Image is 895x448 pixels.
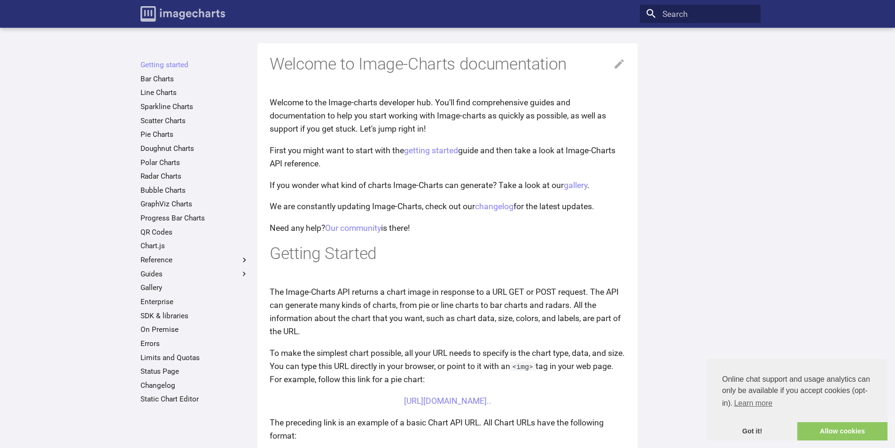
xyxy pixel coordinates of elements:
[140,60,249,70] a: Getting started
[140,6,225,22] img: logo
[140,144,249,153] a: Doughnut Charts
[404,146,458,155] a: getting started
[140,367,249,376] a: Status Page
[140,74,249,84] a: Bar Charts
[722,374,872,410] span: Online chat support and usage analytics can only be available if you accept cookies (opt-in).
[270,54,625,75] h1: Welcome to Image-Charts documentation
[140,269,249,279] label: Guides
[140,241,249,251] a: Chart.js
[270,221,625,235] p: Need any help? is there!
[270,96,625,135] p: Welcome to the Image-charts developer hub. You'll find comprehensive guides and documentation to ...
[707,422,797,441] a: dismiss cookie message
[140,172,249,181] a: Radar Charts
[140,339,249,348] a: Errors
[270,179,625,192] p: If you wonder what kind of charts Image-Charts can generate? Take a look at our .
[510,362,536,371] code: <img>
[136,2,229,25] a: Image-Charts documentation
[140,102,249,111] a: Sparkline Charts
[404,396,491,406] a: [URL][DOMAIN_NAME]..
[140,116,249,126] a: Scatter Charts
[140,394,249,404] a: Static Chart Editor
[732,396,774,410] a: learn more about cookies
[140,381,249,390] a: Changelog
[640,5,761,24] input: Search
[475,202,514,211] a: changelog
[140,325,249,334] a: On Premise
[270,200,625,213] p: We are constantly updating Image-Charts, check out our for the latest updates.
[270,285,625,338] p: The Image-Charts API returns a chart image in response to a URL GET or POST request. The API can ...
[140,353,249,362] a: Limits and Quotas
[140,158,249,167] a: Polar Charts
[140,283,249,292] a: Gallery
[707,359,887,440] div: cookieconsent
[140,311,249,321] a: SDK & libraries
[140,213,249,223] a: Progress Bar Charts
[140,199,249,209] a: GraphViz Charts
[325,223,381,233] a: Our community
[140,130,249,139] a: Pie Charts
[140,297,249,307] a: Enterprise
[270,243,625,265] h1: Getting Started
[270,144,625,170] p: First you might want to start with the guide and then take a look at Image-Charts API reference.
[797,422,887,441] a: allow cookies
[270,346,625,386] p: To make the simplest chart possible, all your URL needs to specify is the chart type, data, and s...
[564,181,587,190] a: gallery
[140,88,249,97] a: Line Charts
[140,255,249,265] label: Reference
[270,416,625,442] p: The preceding link is an example of a basic Chart API URL. All Chart URLs have the following format:
[140,186,249,195] a: Bubble Charts
[140,228,249,237] a: QR Codes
